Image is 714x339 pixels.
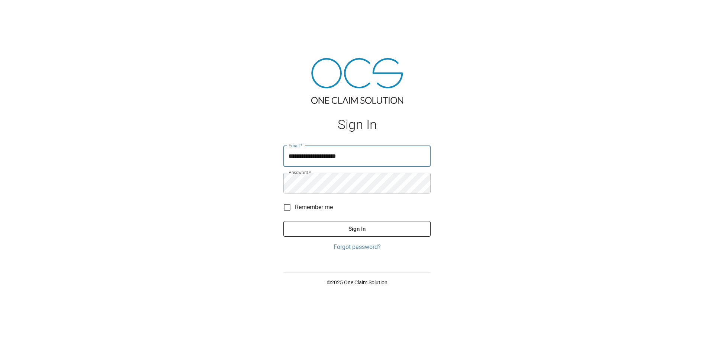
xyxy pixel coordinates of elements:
a: Forgot password? [283,243,431,252]
label: Password [289,169,311,176]
span: Remember me [295,203,333,212]
label: Email [289,143,303,149]
p: © 2025 One Claim Solution [283,279,431,286]
img: ocs-logo-white-transparent.png [9,4,39,19]
button: Sign In [283,221,431,237]
h1: Sign In [283,117,431,132]
img: ocs-logo-tra.png [311,58,403,104]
